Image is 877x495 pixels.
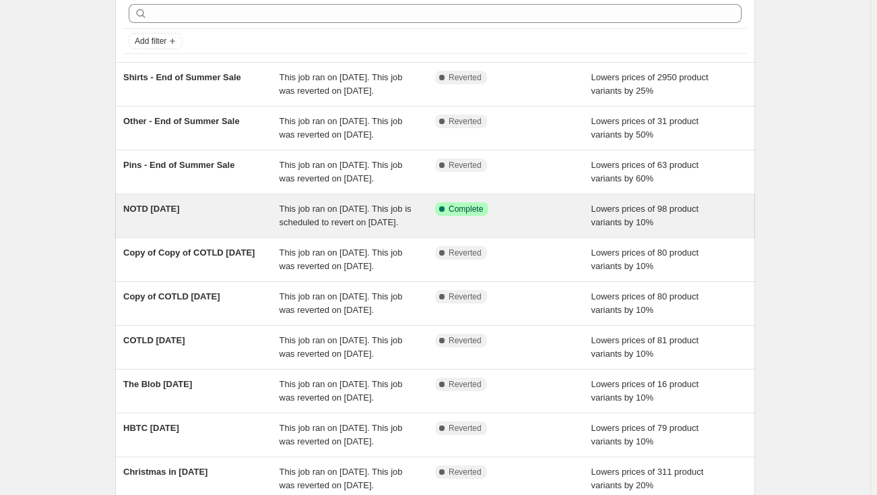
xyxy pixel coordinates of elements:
[449,116,482,127] span: Reverted
[123,160,234,170] span: Pins - End of Summer Sale
[449,423,482,434] span: Reverted
[280,247,403,271] span: This job ran on [DATE]. This job was reverted on [DATE].
[591,247,699,271] span: Lowers prices of 80 product variants by 10%
[123,204,180,214] span: NOTD [DATE]
[123,291,220,301] span: Copy of COTLD [DATE]
[449,247,482,258] span: Reverted
[129,33,183,49] button: Add filter
[123,247,255,258] span: Copy of Copy of COTLD [DATE]
[591,72,709,96] span: Lowers prices of 2950 product variants by 25%
[591,291,699,315] span: Lowers prices of 80 product variants by 10%
[449,335,482,346] span: Reverted
[449,379,482,390] span: Reverted
[591,160,699,183] span: Lowers prices of 63 product variants by 60%
[280,335,403,359] span: This job ran on [DATE]. This job was reverted on [DATE].
[123,72,241,82] span: Shirts - End of Summer Sale
[280,160,403,183] span: This job ran on [DATE]. This job was reverted on [DATE].
[123,423,179,433] span: HBTC [DATE]
[280,204,412,227] span: This job ran on [DATE]. This job is scheduled to revert on [DATE].
[591,116,699,140] span: Lowers prices of 31 product variants by 50%
[280,116,403,140] span: This job ran on [DATE]. This job was reverted on [DATE].
[591,423,699,446] span: Lowers prices of 79 product variants by 10%
[591,204,699,227] span: Lowers prices of 98 product variants by 10%
[123,335,185,345] span: COTLD [DATE]
[591,467,704,490] span: Lowers prices of 311 product variants by 20%
[280,72,403,96] span: This job ran on [DATE]. This job was reverted on [DATE].
[280,379,403,403] span: This job ran on [DATE]. This job was reverted on [DATE].
[449,467,482,477] span: Reverted
[280,291,403,315] span: This job ran on [DATE]. This job was reverted on [DATE].
[449,72,482,83] span: Reverted
[135,36,166,47] span: Add filter
[449,291,482,302] span: Reverted
[123,467,207,477] span: Christmas in [DATE]
[123,379,192,389] span: The Blob [DATE]
[591,335,699,359] span: Lowers prices of 81 product variants by 10%
[449,160,482,171] span: Reverted
[449,204,483,214] span: Complete
[123,116,240,126] span: Other - End of Summer Sale
[280,423,403,446] span: This job ran on [DATE]. This job was reverted on [DATE].
[280,467,403,490] span: This job ran on [DATE]. This job was reverted on [DATE].
[591,379,699,403] span: Lowers prices of 16 product variants by 10%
